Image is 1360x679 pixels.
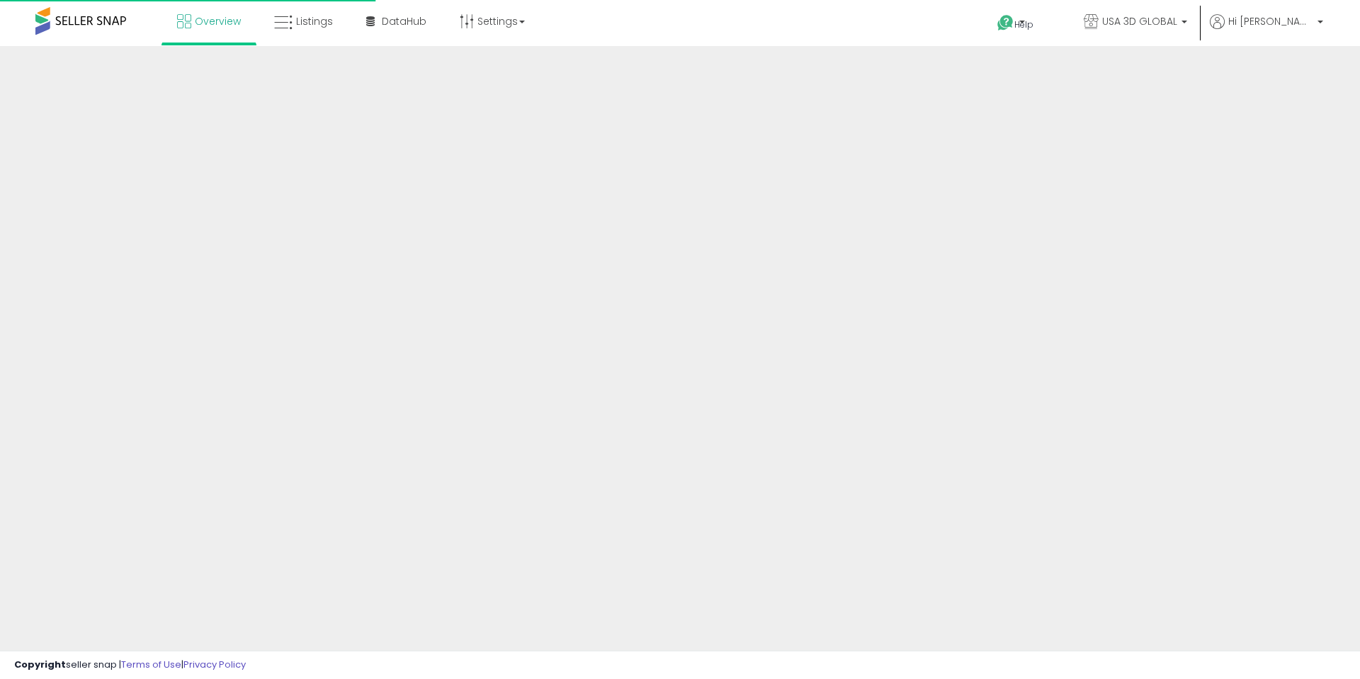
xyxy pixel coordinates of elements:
a: Hi [PERSON_NAME] [1210,14,1323,46]
span: Help [1014,18,1033,30]
span: USA 3D GLOBAL [1102,14,1177,28]
span: Hi [PERSON_NAME] [1228,14,1313,28]
span: Overview [195,14,241,28]
span: Listings [296,14,333,28]
i: Get Help [997,14,1014,32]
a: Help [986,4,1061,46]
span: DataHub [382,14,426,28]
